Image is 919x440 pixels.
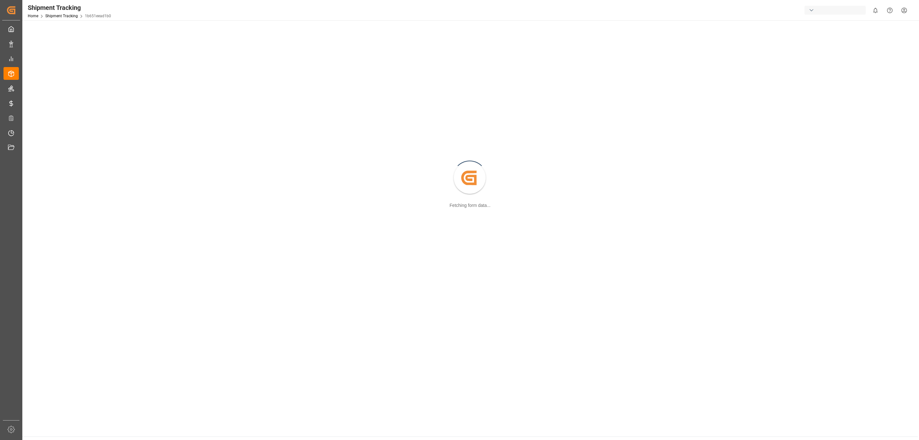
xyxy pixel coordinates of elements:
div: Shipment Tracking [28,3,111,12]
button: Help Center [883,3,897,18]
a: Shipment Tracking [45,14,78,18]
a: Home [28,14,38,18]
div: Fetching form data... [450,202,490,209]
button: show 0 new notifications [868,3,883,18]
